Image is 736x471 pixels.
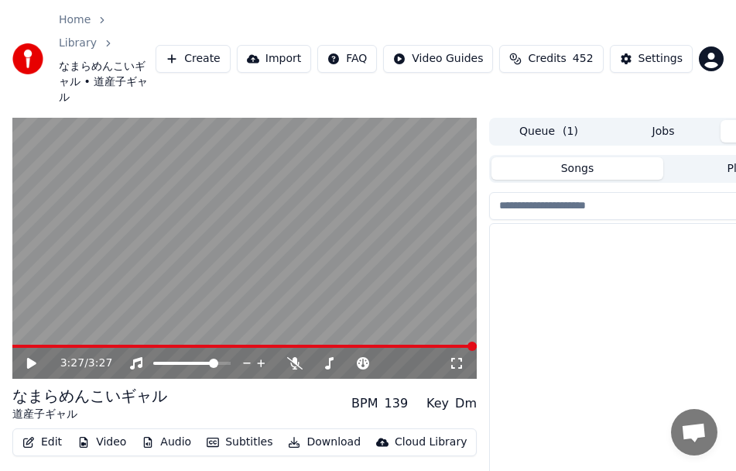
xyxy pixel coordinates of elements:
[351,394,378,413] div: BPM
[528,51,566,67] span: Credits
[383,45,493,73] button: Video Guides
[426,394,449,413] div: Key
[237,45,311,73] button: Import
[12,43,43,74] img: youka
[71,431,132,453] button: Video
[12,385,167,407] div: なまらめんこいギャル
[638,51,683,67] div: Settings
[12,407,167,422] div: 道産子ギャル
[60,356,98,371] div: /
[491,157,663,180] button: Songs
[88,356,112,371] span: 3:27
[563,124,578,139] span: ( 1 )
[395,435,467,450] div: Cloud Library
[491,120,606,143] button: Queue
[573,51,594,67] span: 452
[385,394,409,413] div: 139
[156,45,231,73] button: Create
[59,36,97,51] a: Library
[606,120,721,143] button: Jobs
[59,12,91,28] a: Home
[16,431,68,453] button: Edit
[610,45,693,73] button: Settings
[135,431,197,453] button: Audio
[671,409,717,456] div: チャットを開く
[60,356,84,371] span: 3:27
[59,59,156,105] span: なまらめんこいギャル • 道産子ギャル
[317,45,377,73] button: FAQ
[455,394,477,413] div: Dm
[499,45,603,73] button: Credits452
[200,431,279,453] button: Subtitles
[282,431,367,453] button: Download
[59,12,156,105] nav: breadcrumb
